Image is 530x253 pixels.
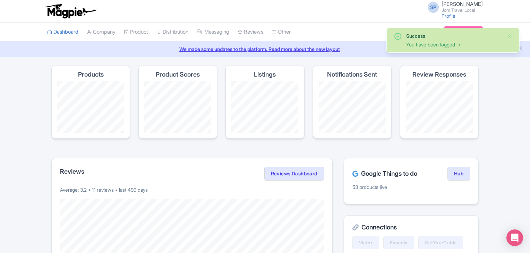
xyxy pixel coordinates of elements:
[238,23,263,42] a: Reviews
[327,71,377,78] h4: Notifications Sent
[60,168,84,175] h2: Reviews
[4,45,526,53] a: We made some updates to the platform. Read more about the new layout
[352,170,417,177] h2: Google Things to do
[124,23,148,42] a: Product
[444,26,483,37] a: Subscription
[418,236,463,249] a: GetYourGuide
[272,23,291,42] a: Other
[507,32,512,41] button: Close
[264,167,324,181] a: Reviews Dashboard
[87,23,116,42] a: Company
[254,71,276,78] h4: Listings
[47,23,78,42] a: Dashboard
[506,229,523,246] div: Open Intercom Messenger
[442,1,483,7] span: [PERSON_NAME]
[442,8,483,12] small: Jom Travel Local
[406,41,501,48] div: You have been logged in
[78,71,104,78] h4: Products
[156,23,188,42] a: Distribution
[352,224,470,231] h2: Connections
[197,23,229,42] a: Messaging
[352,183,470,191] p: 53 products live
[383,236,414,249] a: Expedia
[156,71,200,78] h4: Product Scores
[406,32,501,40] div: Success
[424,1,483,12] a: SP [PERSON_NAME] Jom Travel Local
[518,45,523,53] button: Close announcement
[412,71,466,78] h4: Review Responses
[44,3,97,19] img: logo-ab69f6fb50320c5b225c76a69d11143b.png
[352,236,379,249] a: Viator
[428,2,439,13] span: SP
[60,186,324,193] p: Average: 3.2 • 11 reviews • last 499 days
[442,13,455,19] a: Profile
[447,167,470,181] a: Hub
